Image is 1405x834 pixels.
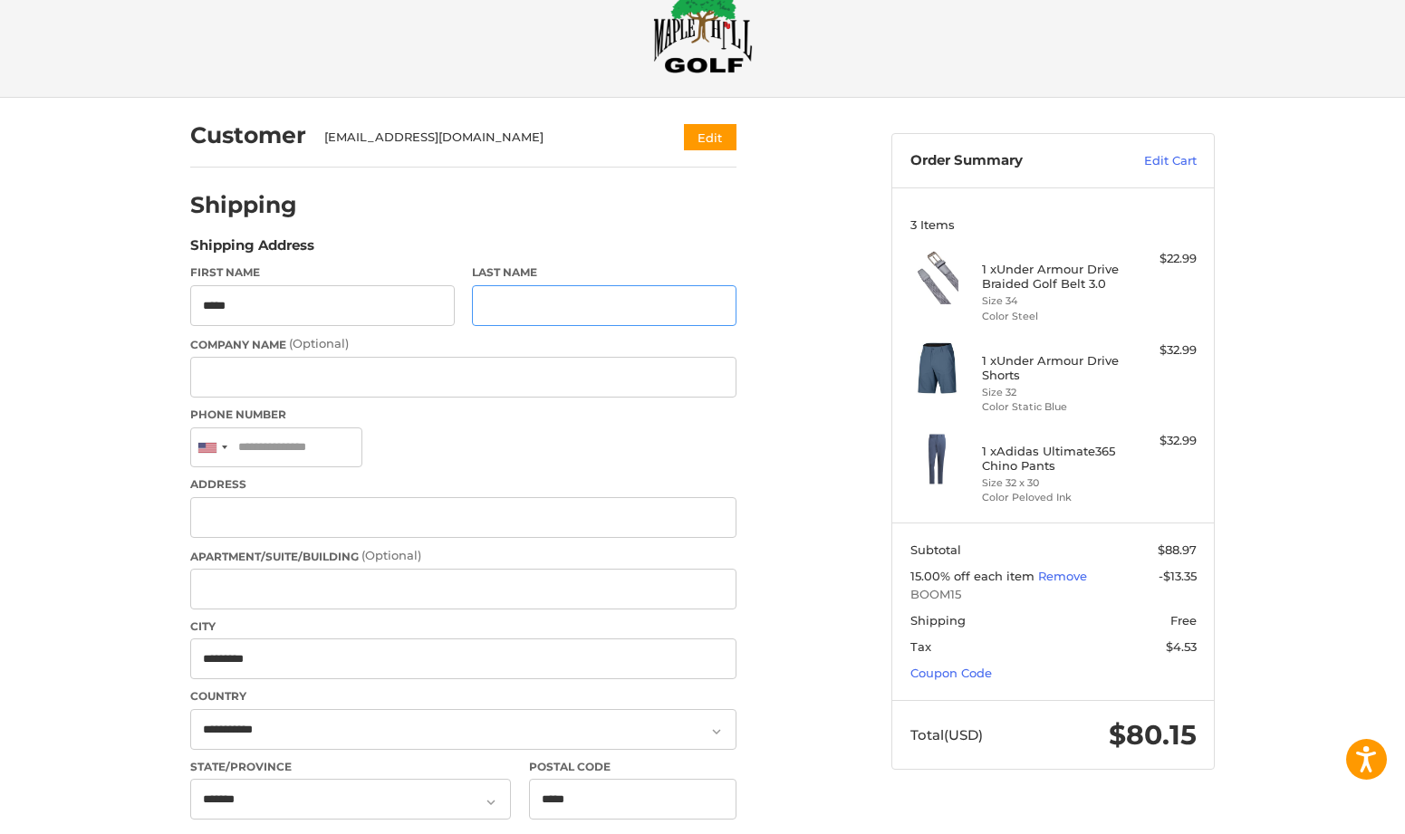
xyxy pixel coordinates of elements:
label: Company Name [190,335,736,353]
div: United States: +1 [191,428,233,467]
span: Subtotal [910,542,961,557]
h3: Order Summary [910,152,1105,170]
h3: 3 Items [910,217,1197,232]
legend: Shipping Address [190,235,314,264]
div: $32.99 [1125,432,1197,450]
label: Address [190,476,736,493]
li: Size 32 [982,385,1121,400]
span: Free [1170,613,1197,628]
span: -$13.35 [1159,569,1197,583]
label: Phone Number [190,407,736,423]
h2: Customer [190,121,306,149]
small: (Optional) [361,548,421,562]
h4: 1 x Under Armour Drive Shorts [982,353,1121,383]
label: First Name [190,264,455,281]
span: $80.15 [1109,718,1197,752]
span: Tax [910,639,931,654]
label: Postal Code [529,759,737,775]
span: $4.53 [1166,639,1197,654]
label: Country [190,688,736,705]
h4: 1 x Under Armour Drive Braided Golf Belt 3.0 [982,262,1121,292]
label: Apartment/Suite/Building [190,547,736,565]
li: Color Peloved Ink [982,490,1121,505]
span: 15.00% off each item [910,569,1038,583]
li: Color Static Blue [982,399,1121,415]
label: Last Name [472,264,736,281]
h4: 1 x Adidas Ultimate365 Chino Pants [982,444,1121,474]
div: $32.99 [1125,341,1197,359]
label: State/Province [190,759,511,775]
li: Size 34 [982,293,1121,309]
div: [EMAIL_ADDRESS][DOMAIN_NAME] [324,129,650,147]
h2: Shipping [190,191,297,219]
li: Size 32 x 30 [982,475,1121,491]
li: Color Steel [982,309,1121,324]
span: Shipping [910,613,966,628]
span: Total (USD) [910,726,983,743]
a: Edit Cart [1105,152,1197,170]
a: Coupon Code [910,666,992,680]
div: $22.99 [1125,250,1197,268]
span: BOOM15 [910,586,1197,604]
small: (Optional) [289,336,349,350]
span: $88.97 [1158,542,1197,557]
button: Edit [684,124,736,150]
a: Remove [1038,569,1087,583]
label: City [190,618,736,635]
